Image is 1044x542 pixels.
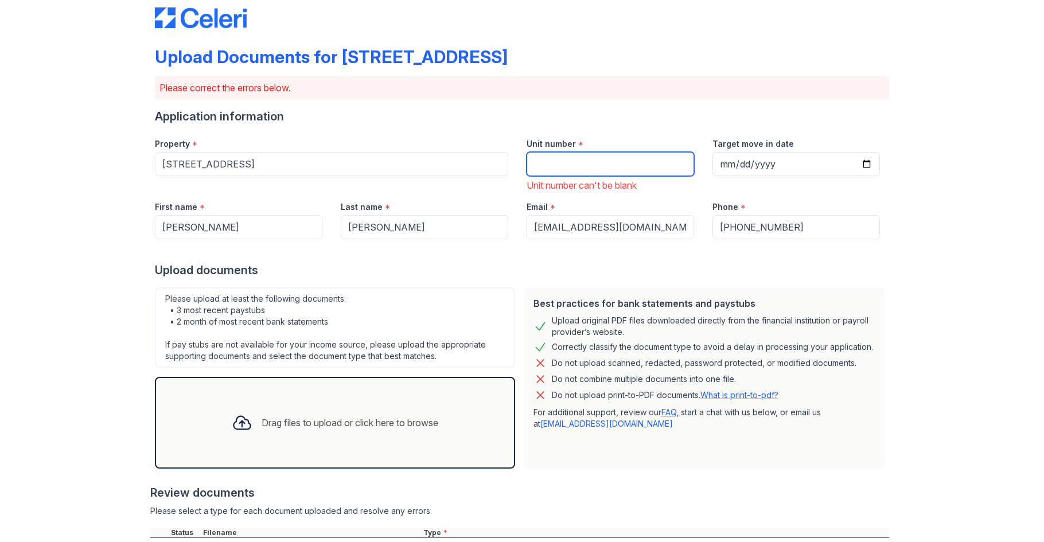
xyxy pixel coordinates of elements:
[155,201,197,213] label: First name
[527,138,576,150] label: Unit number
[155,46,508,67] div: Upload Documents for [STREET_ADDRESS]
[527,178,694,192] div: Unit number can't be blank
[155,262,889,278] div: Upload documents
[533,297,875,310] div: Best practices for bank statements and paystubs
[661,407,676,417] a: FAQ
[155,7,247,28] img: CE_Logo_Blue-a8612792a0a2168367f1c8372b55b34899dd931a85d93a1a3d3e32e68fde9ad4.png
[201,528,421,537] div: Filename
[159,81,885,95] p: Please correct the errors below.
[552,315,875,338] div: Upload original PDF files downloaded directly from the financial institution or payroll provider’...
[421,528,889,537] div: Type
[155,287,515,368] div: Please upload at least the following documents: • 3 most recent paystubs • 2 month of most recent...
[155,138,190,150] label: Property
[552,340,873,354] div: Correctly classify the document type to avoid a delay in processing your application.
[540,419,673,428] a: [EMAIL_ADDRESS][DOMAIN_NAME]
[552,356,856,370] div: Do not upload scanned, redacted, password protected, or modified documents.
[533,407,875,430] p: For additional support, review our , start a chat with us below, or email us at
[341,201,383,213] label: Last name
[712,201,738,213] label: Phone
[700,390,778,400] a: What is print-to-pdf?
[262,416,438,430] div: Drag files to upload or click here to browse
[712,138,794,150] label: Target move in date
[155,108,889,124] div: Application information
[169,528,201,537] div: Status
[552,372,736,386] div: Do not combine multiple documents into one file.
[552,389,778,401] p: Do not upload print-to-PDF documents.
[150,485,889,501] div: Review documents
[527,201,548,213] label: Email
[150,505,889,517] div: Please select a type for each document uploaded and resolve any errors.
